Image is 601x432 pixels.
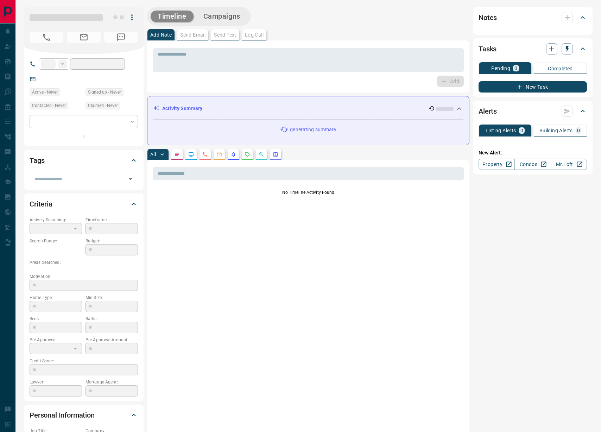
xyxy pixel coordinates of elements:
span: Signed up - Never [88,89,121,96]
span: Claimed - Never [88,102,118,109]
button: Open [126,174,135,184]
p: -- - -- [30,244,82,256]
p: Pre-Approved: [30,337,82,343]
svg: Lead Browsing Activity [188,152,194,157]
button: New Task [479,81,587,93]
a: Mr.Loft [551,159,587,170]
p: Timeframe: [86,217,138,223]
a: -- [41,76,44,82]
p: New Alert: [479,149,587,157]
h2: Criteria [30,198,52,210]
span: No Number [30,32,63,43]
p: Credit Score: [30,358,138,364]
div: Criteria [30,196,138,212]
div: Tags [30,152,138,169]
svg: Notes [174,152,180,157]
p: Areas Searched: [30,259,138,266]
p: 0 [514,66,517,71]
p: Baths: [86,316,138,322]
h2: Alerts [479,106,497,117]
button: Campaigns [196,11,247,22]
p: Add Note [150,32,172,37]
p: Beds: [30,316,82,322]
div: Personal Information [30,407,138,424]
div: Alerts [479,103,587,120]
p: Listing Alerts [486,128,516,133]
div: Activity Summary [153,102,463,115]
svg: Opportunities [259,152,264,157]
p: Lawyer: [30,379,82,385]
p: 0 [520,128,523,133]
p: generating summary [290,126,336,133]
h2: Tags [30,155,44,166]
svg: Agent Actions [273,152,278,157]
span: Contacted - Never [32,102,66,109]
h2: Tasks [479,43,496,55]
p: No Timeline Activity Found [153,189,464,196]
h2: Notes [479,12,497,23]
a: Property [479,159,515,170]
div: Tasks [479,40,587,57]
p: Activity Summary [162,105,202,112]
svg: Requests [245,152,250,157]
h2: Personal Information [30,409,95,421]
p: Budget: [86,238,138,244]
svg: Emails [216,152,222,157]
button: Timeline [151,11,194,22]
span: No Email [67,32,101,43]
div: Notes [479,9,587,26]
span: Active - Never [32,89,58,96]
span: No Number [104,32,138,43]
p: Min Size: [86,294,138,301]
p: All [150,152,156,157]
svg: Listing Alerts [230,152,236,157]
p: Home Type: [30,294,82,301]
p: Actively Searching: [30,217,82,223]
p: Pre-Approval Amount: [86,337,138,343]
svg: Calls [202,152,208,157]
p: Search Range: [30,238,82,244]
p: Building Alerts [539,128,573,133]
p: Completed [548,66,573,71]
p: Mortgage Agent: [86,379,138,385]
p: Motivation: [30,273,138,280]
p: 0 [577,128,580,133]
a: Condos [514,159,551,170]
p: Pending [491,66,510,71]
